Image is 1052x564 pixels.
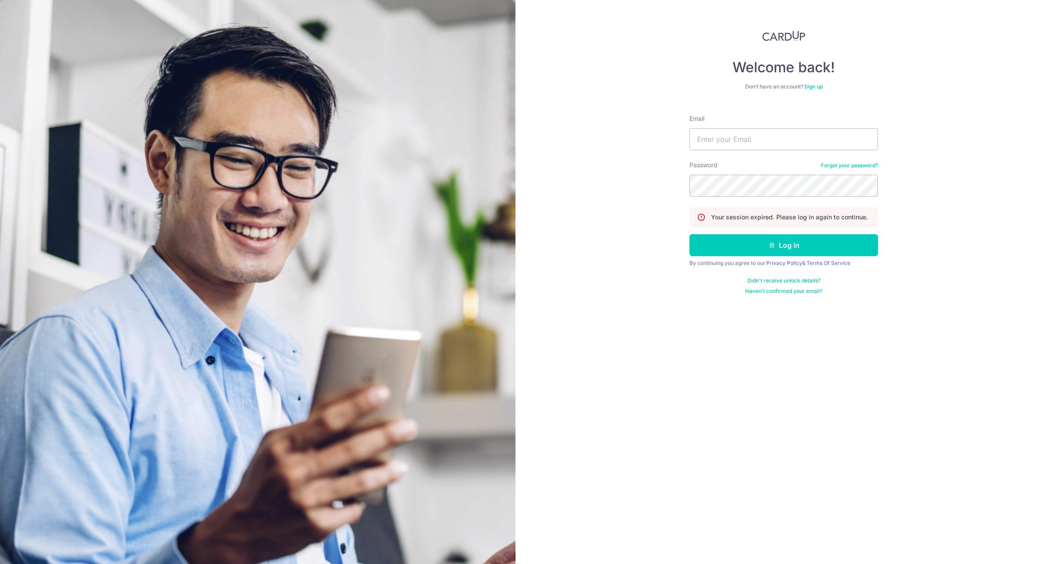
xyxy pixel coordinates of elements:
p: Your session expired. Please log in again to continue. [711,213,868,222]
a: Haven't confirmed your email? [745,288,822,295]
div: Don’t have an account? [689,83,878,90]
a: Forgot your password? [821,162,878,169]
input: Enter your Email [689,128,878,150]
label: Password [689,161,718,169]
div: By continuing you agree to our & [689,260,878,267]
button: Log in [689,234,878,256]
h4: Welcome back! [689,59,878,76]
img: CardUp Logo [762,31,805,41]
label: Email [689,114,704,123]
a: Sign up [804,83,823,90]
a: Privacy Policy [766,260,802,266]
a: Terms Of Service [807,260,850,266]
a: Didn't receive unlock details? [747,277,821,284]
